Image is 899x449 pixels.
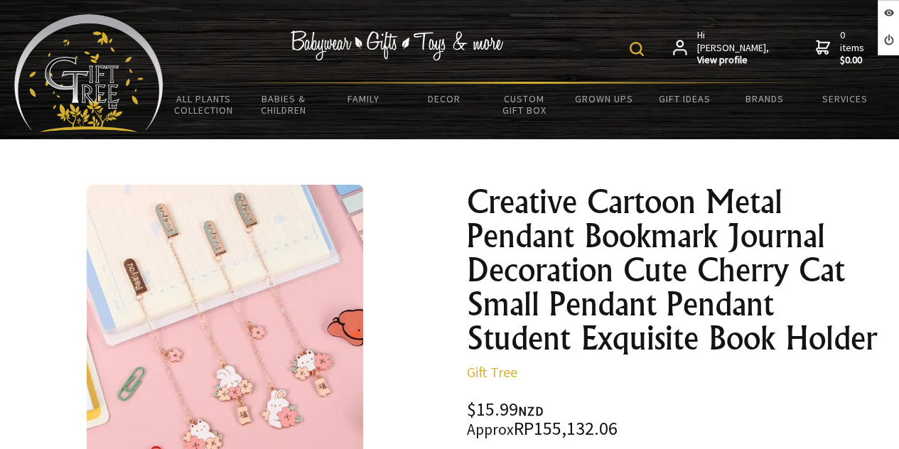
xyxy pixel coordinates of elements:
a: Gift Ideas [645,84,725,114]
a: Babies & Children [244,84,324,125]
img: Babywear - Gifts - Toys & more [290,31,503,60]
a: 0 items$0.00 [816,29,867,67]
a: Decor [404,84,484,114]
div: $15.99 RP155,132.06 [467,401,882,438]
span: Hi [PERSON_NAME], [697,29,770,67]
span: 0 items [840,28,867,67]
a: All Plants Collection [163,84,244,125]
img: product search [630,42,644,56]
img: Babyware - Gifts - Toys and more... [14,14,163,132]
small: Approx [467,420,514,439]
a: Gift Tree [467,363,517,381]
span: NZD [518,403,544,419]
a: Hi [PERSON_NAME],View profile [673,29,770,67]
a: Brands [724,84,804,114]
strong: $0.00 [840,54,867,67]
a: Grown Ups [564,84,645,114]
h1: Creative Cartoon Metal Pendant Bookmark Journal Decoration Cute Cherry Cat Small Pendant Pendant ... [467,185,882,355]
a: Services [804,84,885,114]
strong: View profile [697,54,770,67]
a: Custom Gift Box [484,84,564,125]
a: Family [324,84,404,114]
